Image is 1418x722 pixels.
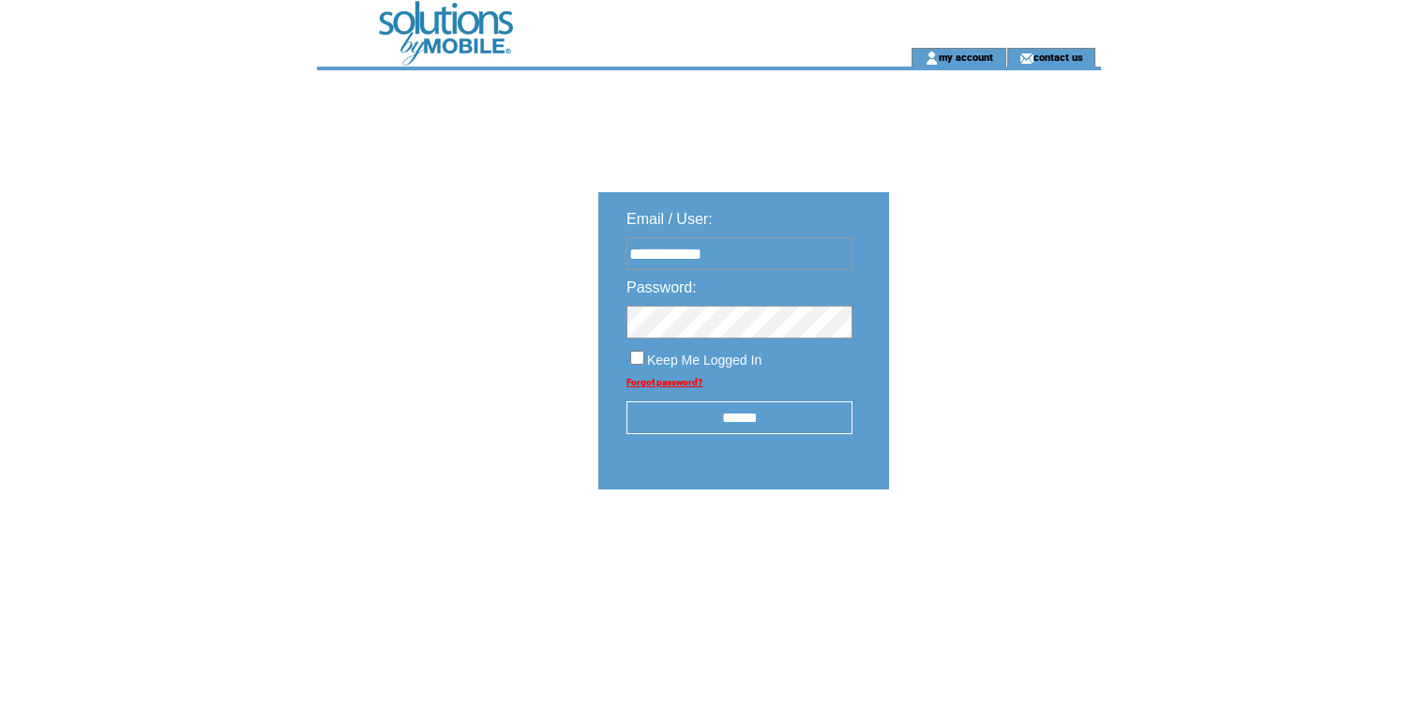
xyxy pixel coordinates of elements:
[1033,51,1083,63] a: contact us
[943,536,1037,560] img: transparent.png
[626,279,697,295] span: Password:
[1019,51,1033,66] img: contact_us_icon.gif
[626,377,702,387] a: Forgot password?
[925,51,939,66] img: account_icon.gif
[647,353,762,368] span: Keep Me Logged In
[939,51,993,63] a: my account
[626,211,713,227] span: Email / User:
